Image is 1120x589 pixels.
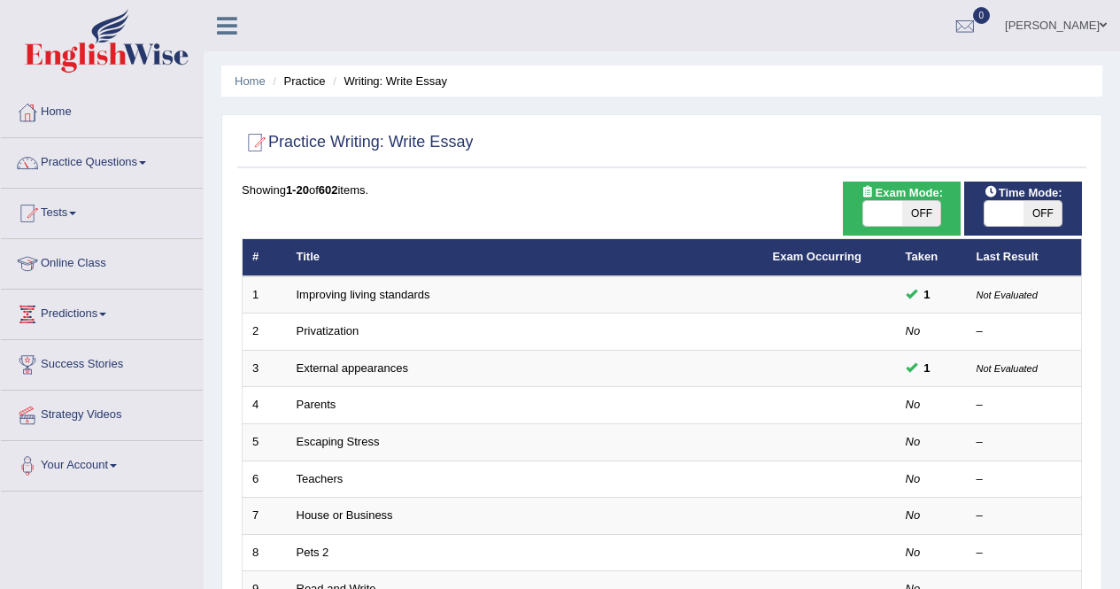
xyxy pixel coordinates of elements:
[977,363,1038,374] small: Not Evaluated
[1023,201,1062,226] span: OFF
[967,239,1082,276] th: Last Result
[243,314,287,351] td: 2
[906,546,921,559] em: No
[243,424,287,461] td: 5
[902,201,941,226] span: OFF
[973,7,991,24] span: 0
[1,239,203,283] a: Online Class
[1,441,203,485] a: Your Account
[1,290,203,334] a: Predictions
[286,183,309,197] b: 1-20
[287,239,763,276] th: Title
[977,508,1072,524] div: –
[917,359,938,377] span: You can still take this question
[977,290,1038,300] small: Not Evaluated
[906,435,921,448] em: No
[854,183,950,202] span: Exam Mode:
[843,182,961,236] div: Show exams occurring in exams
[1,340,203,384] a: Success Stories
[906,398,921,411] em: No
[906,508,921,522] em: No
[773,250,861,263] a: Exam Occurring
[328,73,447,89] li: Writing: Write Essay
[1,88,203,132] a: Home
[1,189,203,233] a: Tests
[243,534,287,571] td: 8
[297,398,336,411] a: Parents
[243,498,287,535] td: 7
[243,461,287,498] td: 6
[917,285,938,304] span: You can still take this question
[1,138,203,182] a: Practice Questions
[243,276,287,314] td: 1
[977,471,1072,488] div: –
[1,391,203,435] a: Strategy Videos
[243,239,287,276] th: #
[977,397,1072,414] div: –
[896,239,967,276] th: Taken
[906,472,921,485] em: No
[242,129,473,156] h2: Practice Writing: Write Essay
[242,182,1082,198] div: Showing of items.
[268,73,325,89] li: Practice
[297,324,359,337] a: Privatization
[235,74,266,88] a: Home
[906,324,921,337] em: No
[243,387,287,424] td: 4
[297,361,408,375] a: External appearances
[977,183,1070,202] span: Time Mode:
[297,435,380,448] a: Escaping Stress
[977,323,1072,340] div: –
[297,288,430,301] a: Improving living standards
[297,546,329,559] a: Pets 2
[319,183,338,197] b: 602
[977,434,1072,451] div: –
[297,508,393,522] a: House or Business
[243,350,287,387] td: 3
[297,472,344,485] a: Teachers
[977,545,1072,562] div: –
